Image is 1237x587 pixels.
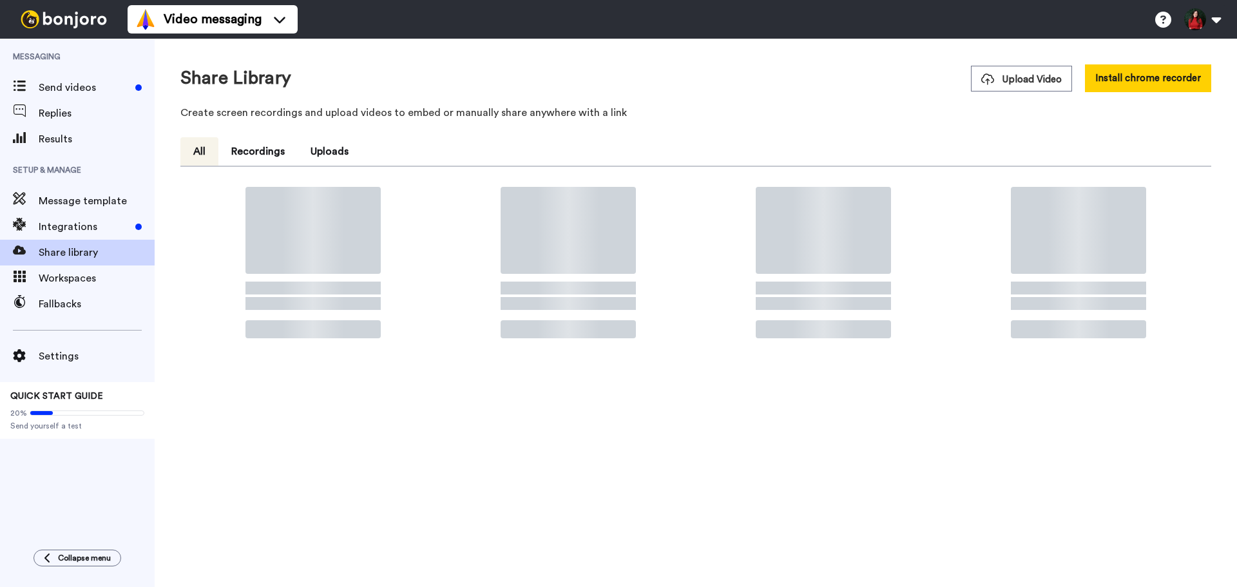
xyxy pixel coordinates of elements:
span: Integrations [39,219,130,235]
span: Share library [39,245,155,260]
span: Replies [39,106,155,121]
button: Upload Video [971,66,1072,91]
span: QUICK START GUIDE [10,392,103,401]
span: Message template [39,193,155,209]
h1: Share Library [180,68,291,88]
p: Create screen recordings and upload videos to embed or manually share anywhere with a link [180,105,1211,120]
span: Results [39,131,155,147]
img: vm-color.svg [135,9,156,30]
span: Upload Video [981,73,1062,86]
span: Send videos [39,80,130,95]
button: All [180,137,218,166]
button: Install chrome recorder [1085,64,1211,92]
span: Send yourself a test [10,421,144,431]
span: Video messaging [164,10,262,28]
span: Collapse menu [58,553,111,563]
button: Recordings [218,137,298,166]
span: Settings [39,349,155,364]
span: Workspaces [39,271,155,286]
button: Collapse menu [34,550,121,566]
button: Uploads [298,137,361,166]
img: bj-logo-header-white.svg [15,10,112,28]
span: Fallbacks [39,296,155,312]
span: 20% [10,408,27,418]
